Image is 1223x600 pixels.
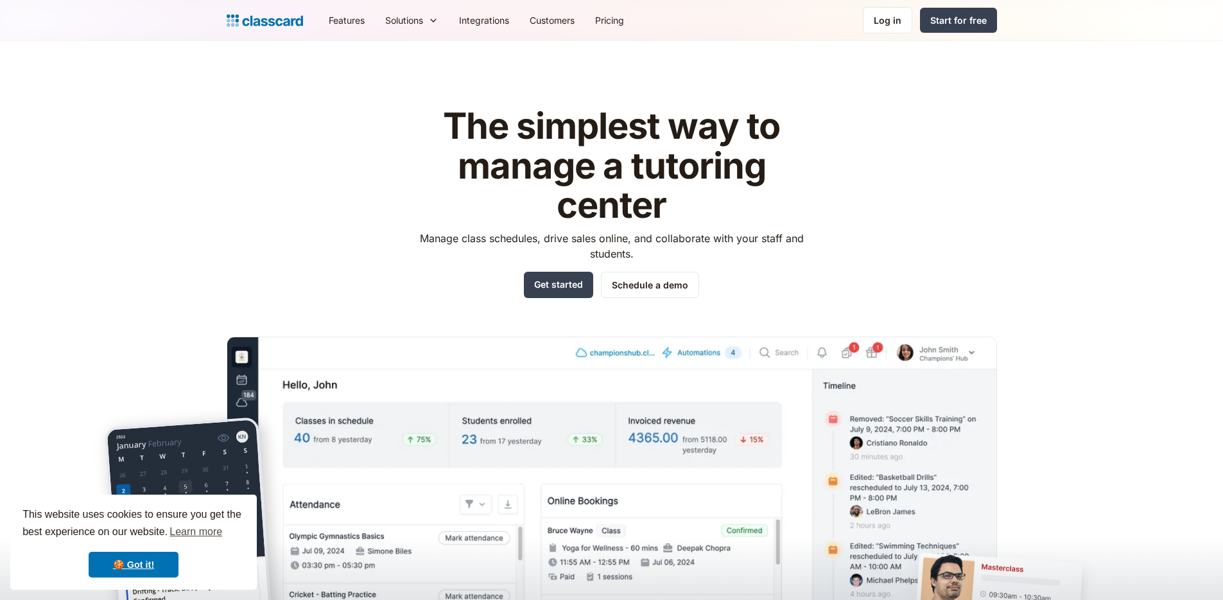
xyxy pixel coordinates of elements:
span: This website uses cookies to ensure you get the best experience on our website. [22,507,245,542]
div: cookieconsent [10,495,257,590]
a: Features [318,6,375,35]
a: Get started [524,272,593,298]
div: Solutions [375,6,449,35]
a: learn more about cookies [168,522,224,542]
a: Customers [519,6,585,35]
div: Solutions [385,13,423,27]
a: dismiss cookie message [89,552,178,578]
div: Start for free [930,13,987,27]
a: Log in [863,7,912,33]
a: Integrations [449,6,519,35]
div: Log in [874,13,901,27]
p: Manage class schedules, drive sales online, and collaborate with your staff and students. [408,231,815,261]
h1: The simplest way to manage a tutoring center [408,107,815,225]
a: home [227,12,303,30]
a: Schedule a demo [601,272,699,298]
a: Start for free [920,8,997,33]
a: Pricing [585,6,634,35]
